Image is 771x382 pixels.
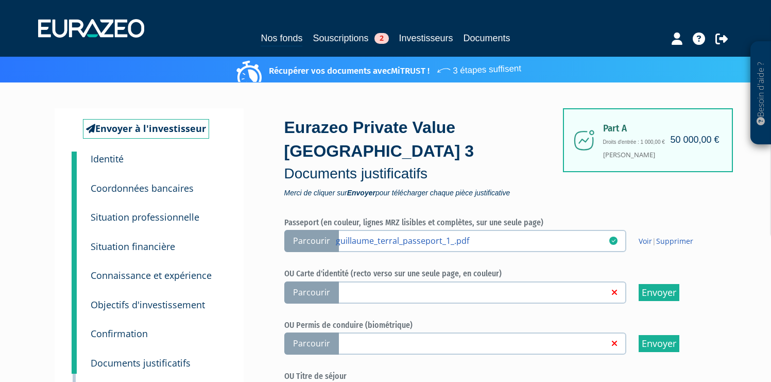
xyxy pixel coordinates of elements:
small: Situation financière [91,240,175,253]
small: Situation professionnelle [91,211,199,223]
a: 8 [72,342,77,374]
small: Identité [91,153,124,165]
img: 1732889491-logotype_eurazeo_blanc_rvb.png [38,19,144,38]
i: 09/09/2025 16:22 [609,237,618,245]
small: Confirmation [91,327,148,340]
a: Nos fonds [261,31,302,47]
small: Coordonnées bancaires [91,182,194,194]
a: 2 [72,167,77,199]
h6: Passeport (en couleur, lignes MRZ lisibles et complètes, sur une seule page) [284,218,712,227]
span: Parcourir [284,230,339,252]
span: Merci de cliquer sur pour télécharger chaque pièce justificative [284,189,568,196]
a: Supprimer [656,236,693,246]
a: 6 [72,284,77,315]
span: 3 étapes suffisent [436,57,521,78]
a: Voir [639,236,652,246]
a: MiTRUST ! [391,65,430,76]
small: Documents justificatifs [91,357,191,369]
input: Envoyer [639,335,679,352]
span: Parcourir [284,281,339,304]
a: Souscriptions2 [313,31,388,45]
h6: OU Carte d'identité (recto verso sur une seule page, en couleur) [284,269,712,278]
input: Envoyer [639,284,679,301]
a: 7 [72,312,77,344]
p: Récupérer vos documents avec [239,59,521,77]
p: Documents justificatifs [284,163,568,184]
a: 4 [72,225,77,257]
a: Investisseurs [399,31,453,45]
h6: OU Titre de séjour [284,372,712,381]
a: 5 [72,254,77,286]
div: Eurazeo Private Value [GEOGRAPHIC_DATA] 3 [284,116,568,196]
a: Envoyer à l'investisseur [83,119,209,139]
small: Connaissance et expérience [91,269,212,281]
span: 2 [374,33,389,44]
a: Documents [464,31,510,45]
p: Besoin d'aide ? [755,47,767,140]
a: 3 [72,196,77,228]
strong: Envoyer [347,189,375,197]
small: Objectifs d'investissement [91,298,205,311]
h6: OU Permis de conduire (biométrique) [284,321,712,330]
a: 1 [72,152,77,172]
span: Parcourir [284,333,339,355]
a: guillaume_terral_passeport_1_.pdf [336,235,609,245]
span: | [639,236,693,246]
